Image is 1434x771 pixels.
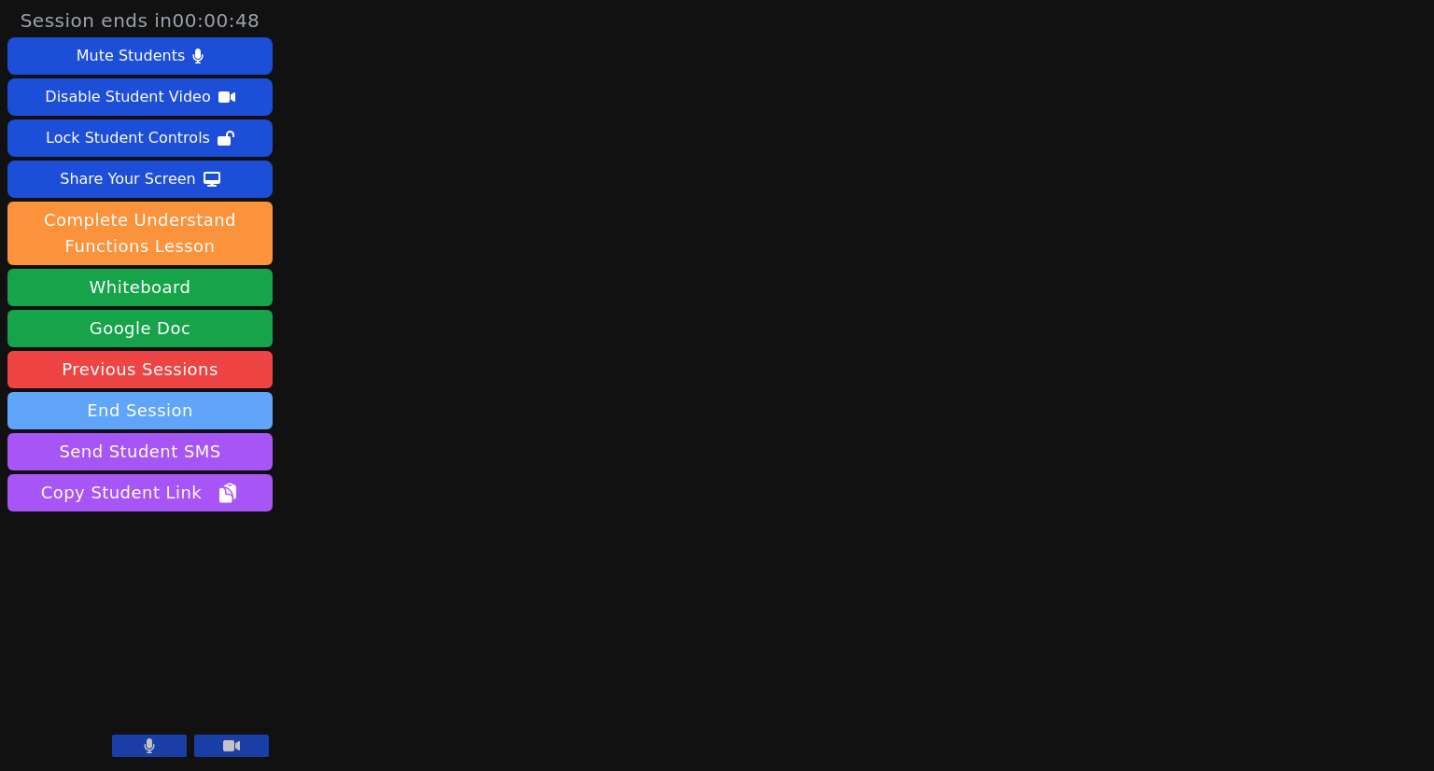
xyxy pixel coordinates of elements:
button: Share Your Screen [7,161,273,198]
a: Google Doc [7,310,273,347]
time: 00:00:48 [173,9,260,32]
div: Lock Student Controls [46,123,210,153]
button: Copy Student Link [7,474,273,512]
button: Disable Student Video [7,78,273,116]
span: Session ends in [21,7,260,34]
button: Whiteboard [7,269,273,306]
button: Mute Students [7,37,273,75]
button: Send Student SMS [7,433,273,470]
div: Mute Students [77,41,185,71]
div: Disable Student Video [45,82,210,112]
span: Copy Student Link [41,480,239,506]
button: Lock Student Controls [7,119,273,157]
a: Previous Sessions [7,351,273,388]
button: Complete Understand Functions Lesson [7,202,273,265]
button: End Session [7,392,273,429]
div: Share Your Screen [60,164,196,194]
